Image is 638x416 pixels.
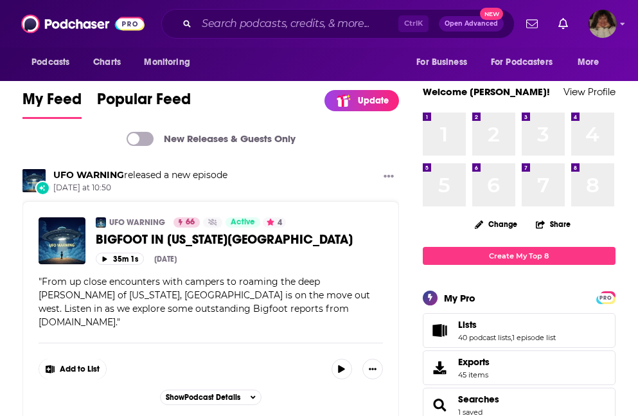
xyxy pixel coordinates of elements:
[589,10,617,38] span: Logged in as angelport
[535,212,571,237] button: Share
[512,333,556,342] a: 1 episode list
[445,21,498,27] span: Open Advanced
[553,13,573,35] a: Show notifications dropdown
[467,216,525,232] button: Change
[109,217,165,228] a: UFO WARNING
[427,396,453,414] a: Searches
[458,393,499,405] a: Searches
[480,8,503,20] span: New
[85,50,128,75] a: Charts
[97,89,191,116] span: Popular Feed
[398,15,429,32] span: Ctrl K
[96,217,106,228] img: UFO WARNING
[483,50,571,75] button: open menu
[423,313,616,348] span: Lists
[144,53,190,71] span: Monitoring
[53,183,227,194] span: [DATE] at 10:50
[60,365,100,374] span: Add to List
[97,89,191,119] a: Popular Feed
[154,255,177,264] div: [DATE]
[491,53,553,71] span: For Podcasters
[378,169,399,185] button: Show More Button
[21,12,145,36] img: Podchaser - Follow, Share and Rate Podcasts
[53,169,227,181] h3: released a new episode
[35,181,49,195] div: New Episode
[127,132,296,146] a: New Releases & Guests Only
[161,9,515,39] div: Search podcasts, credits, & more...
[186,216,195,229] span: 66
[39,359,106,379] button: Show More Button
[563,86,616,98] a: View Profile
[407,50,483,75] button: open menu
[362,359,383,379] button: Show More Button
[31,53,69,71] span: Podcasts
[324,90,399,111] a: Update
[458,356,490,368] span: Exports
[423,86,550,98] a: Welcome [PERSON_NAME]!
[22,89,82,119] a: My Feed
[93,53,121,71] span: Charts
[458,333,511,342] a: 40 podcast lists
[423,350,616,385] a: Exports
[444,292,475,304] div: My Pro
[135,50,206,75] button: open menu
[511,333,512,342] span: ,
[458,319,477,330] span: Lists
[22,50,86,75] button: open menu
[166,393,240,402] span: Show Podcast Details
[226,217,260,228] a: Active
[96,231,353,248] span: BIGFOOT IN [US_STATE][GEOGRAPHIC_DATA]
[39,276,370,328] span: " "
[39,276,370,328] span: From up close encounters with campers to roaming the deep [PERSON_NAME] of [US_STATE], [GEOGRAPHI...
[263,217,286,228] button: 4
[53,169,124,181] a: UFO WARNING
[458,370,490,379] span: 45 items
[96,253,144,265] button: 35m 1s
[427,321,453,339] a: Lists
[427,359,453,377] span: Exports
[439,16,504,32] button: Open AdvancedNew
[197,14,398,34] input: Search podcasts, credits, & more...
[173,217,200,228] a: 66
[598,292,614,302] a: PRO
[231,216,255,229] span: Active
[39,217,85,264] img: BIGFOOT IN WASHINGTON STATE
[578,53,599,71] span: More
[521,13,543,35] a: Show notifications dropdown
[423,247,616,264] a: Create My Top 8
[22,89,82,116] span: My Feed
[598,293,614,303] span: PRO
[96,231,383,248] a: BIGFOOT IN [US_STATE][GEOGRAPHIC_DATA]
[458,319,556,330] a: Lists
[589,10,617,38] button: Show profile menu
[589,10,617,38] img: User Profile
[358,95,389,106] p: Update
[22,169,46,192] img: UFO WARNING
[569,50,616,75] button: open menu
[160,390,261,405] button: ShowPodcast Details
[416,53,467,71] span: For Business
